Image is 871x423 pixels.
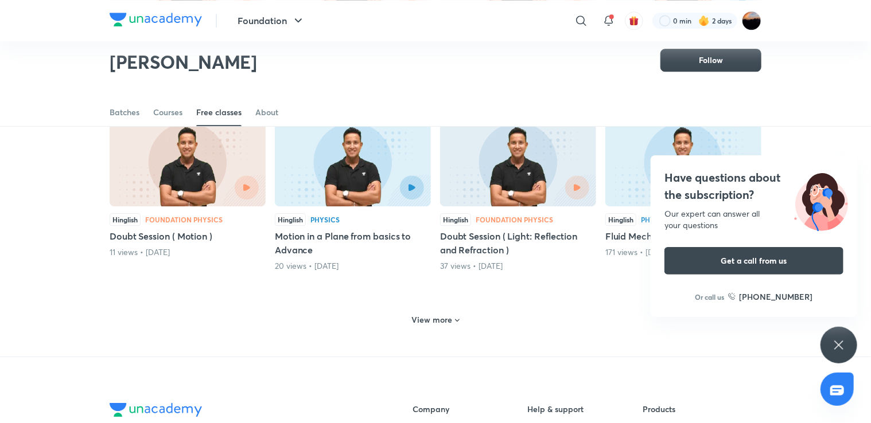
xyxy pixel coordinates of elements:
[528,403,643,415] h6: Help & support
[698,15,710,26] img: streak
[110,99,139,126] a: Batches
[440,229,596,257] h5: Doubt Session ( Light: Reflection and Refraction )
[605,229,761,243] h5: Fluid Mechanics
[196,107,242,118] div: Free classes
[310,216,340,223] div: Physics
[440,117,596,272] div: Doubt Session ( Light: Reflection and Refraction )
[110,13,202,29] a: Company Logo
[664,169,843,203] h4: Have questions about the subscription?
[740,291,813,303] h6: [PHONE_NUMBER]
[255,99,278,126] a: About
[153,107,182,118] div: Courses
[785,169,857,231] img: ttu_illustration_new.svg
[110,403,202,417] img: Company Logo
[153,99,182,126] a: Courses
[413,403,528,415] h6: Company
[110,117,266,272] div: Doubt Session ( Motion )
[728,291,813,303] a: [PHONE_NUMBER]
[625,11,643,30] button: avatar
[275,117,431,272] div: Motion in a Plane from basics to Advance
[110,50,257,73] h2: [PERSON_NAME]
[255,107,278,118] div: About
[231,9,312,32] button: Foundation
[275,260,431,272] div: 20 views • 3 months ago
[196,99,242,126] a: Free classes
[605,117,761,272] div: Fluid Mechanics
[643,403,758,415] h6: Products
[641,216,670,223] div: Physics
[664,247,843,275] button: Get a call from us
[742,11,761,30] img: ANTARIP ভৌতবিজ্ঞান
[110,246,266,258] div: 11 views • 3 months ago
[110,13,202,26] img: Company Logo
[629,15,639,26] img: avatar
[412,314,453,326] h6: View more
[110,229,266,243] h5: Doubt Session ( Motion )
[695,292,725,302] p: Or call us
[440,213,471,226] div: Hinglish
[110,107,139,118] div: Batches
[476,216,553,223] div: Foundation Physics
[440,260,596,272] div: 37 views • 3 months ago
[110,403,376,420] a: Company Logo
[275,229,431,257] h5: Motion in a Plane from basics to Advance
[605,246,761,258] div: 171 views • 3 months ago
[145,216,223,223] div: Foundation Physics
[664,208,843,231] div: Our expert can answer all your questions
[660,49,761,72] button: Follow
[275,213,306,226] div: Hinglish
[699,54,723,66] span: Follow
[605,213,636,226] div: Hinglish
[110,213,141,226] div: Hinglish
